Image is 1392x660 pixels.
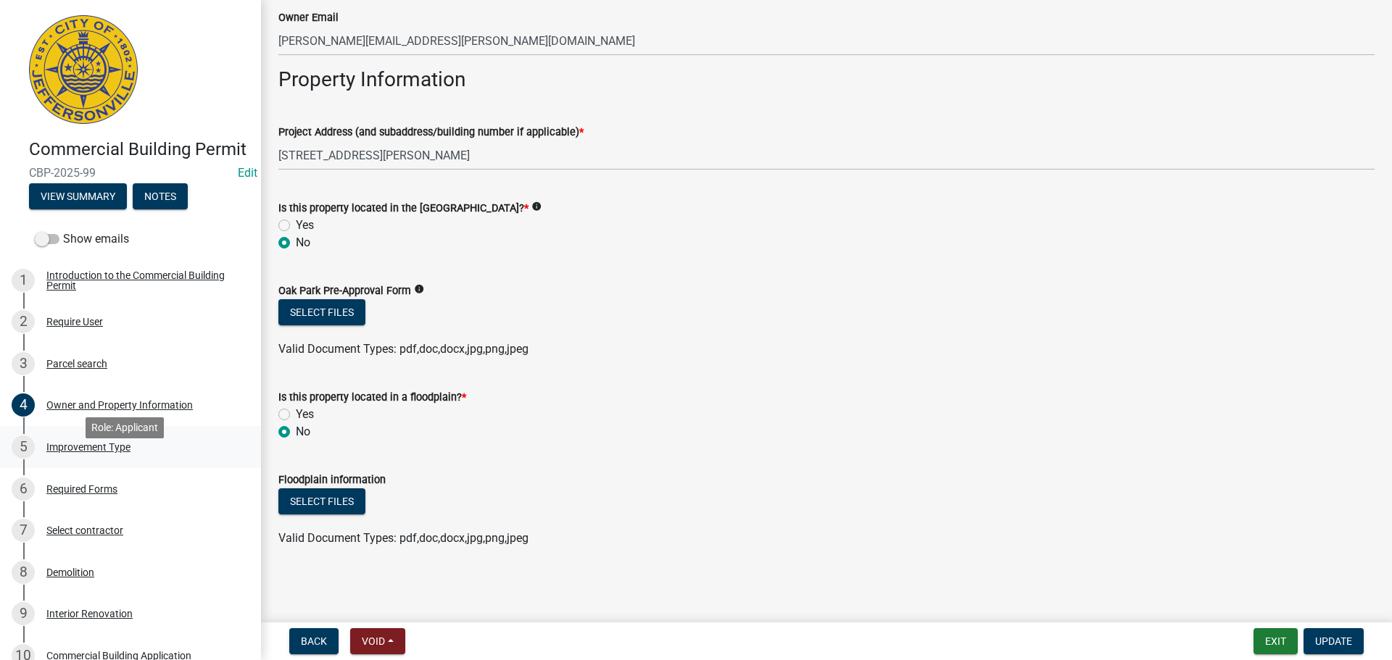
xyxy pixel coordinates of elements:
[350,628,405,654] button: Void
[12,269,35,292] div: 1
[296,423,310,440] label: No
[414,284,424,294] i: info
[46,442,130,452] div: Improvement Type
[12,602,35,625] div: 9
[29,139,249,160] h4: Commercial Building Permit
[278,13,339,23] label: Owner Email
[278,299,365,325] button: Select files
[278,286,411,296] label: Oak Park Pre-Approval Form
[29,191,127,203] wm-modal-confirm: Summary
[238,166,257,180] wm-modal-confirm: Edit Application Number
[46,525,123,535] div: Select contractor
[278,67,1375,92] h3: Property Information
[1254,628,1298,654] button: Exit
[86,417,164,438] div: Role: Applicant
[289,628,339,654] button: Back
[531,201,542,212] i: info
[46,484,117,494] div: Required Forms
[46,317,103,327] div: Require User
[278,128,584,138] label: Project Address (and subaddress/building number if applicable)
[12,393,35,417] div: 4
[238,166,257,180] a: Edit
[1304,628,1364,654] button: Update
[12,519,35,542] div: 7
[12,477,35,501] div: 6
[12,435,35,459] div: 5
[296,217,314,234] label: Yes
[12,561,35,584] div: 8
[362,635,385,647] span: Void
[35,230,129,248] label: Show emails
[46,567,94,577] div: Demolition
[46,609,133,619] div: Interior Renovation
[301,635,327,647] span: Back
[12,310,35,333] div: 2
[29,183,127,209] button: View Summary
[133,183,188,209] button: Notes
[12,352,35,375] div: 3
[46,400,193,410] div: Owner and Property Information
[296,406,314,423] label: Yes
[29,15,138,124] img: City of Jeffersonville, Indiana
[278,393,466,403] label: Is this property located in a floodplain?
[133,191,188,203] wm-modal-confirm: Notes
[278,204,529,214] label: Is this property located in the [GEOGRAPHIC_DATA]?
[278,342,529,356] span: Valid Document Types: pdf,doc,docx,jpg,png,jpeg
[1315,635,1352,647] span: Update
[29,166,232,180] span: CBP-2025-99
[296,234,310,251] label: No
[278,475,386,485] label: Floodplain information
[46,270,238,291] div: Introduction to the Commercial Building Permit
[278,531,529,545] span: Valid Document Types: pdf,doc,docx,jpg,png,jpeg
[46,359,107,369] div: Parcel search
[278,488,365,514] button: Select files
